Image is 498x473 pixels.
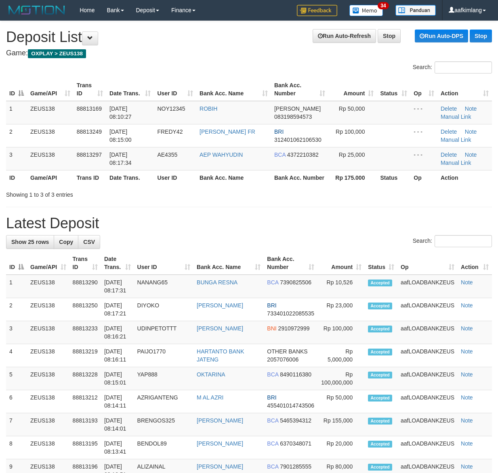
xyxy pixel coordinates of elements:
[106,78,154,101] th: Date Trans.: activate to sort column ascending
[368,349,392,355] span: Accepted
[6,187,202,199] div: Showing 1 to 3 of 3 entries
[267,402,314,409] span: Copy 455401014743506 to clipboard
[441,105,457,112] a: Delete
[27,101,74,124] td: ZEUS138
[6,275,27,298] td: 1
[280,371,311,378] span: Copy 8490116380 to clipboard
[109,151,132,166] span: [DATE] 08:17:34
[101,275,134,298] td: [DATE] 08:17:31
[197,417,243,424] a: [PERSON_NAME]
[101,298,134,321] td: [DATE] 08:17:21
[368,372,392,378] span: Accepted
[461,394,473,401] a: Note
[193,252,264,275] th: Bank Acc. Name: activate to sort column ascending
[368,326,392,332] span: Accepted
[465,151,477,158] a: Note
[274,128,284,135] span: BRI
[461,348,473,355] a: Note
[267,394,276,401] span: BRI
[267,463,278,470] span: BCA
[69,252,101,275] th: Trans ID: activate to sort column ascending
[27,321,69,344] td: ZEUS138
[339,151,365,158] span: Rp 25,000
[410,124,437,147] td: - - -
[441,128,457,135] a: Delete
[78,235,100,249] a: CSV
[280,463,311,470] span: Copy 7901285555 to clipboard
[287,151,319,158] span: Copy 4372210382 to clipboard
[6,170,27,185] th: ID
[410,147,437,170] td: - - -
[313,29,376,43] a: Run Auto-Refresh
[267,325,276,332] span: BNI
[368,280,392,286] span: Accepted
[271,78,328,101] th: Bank Acc. Number: activate to sort column ascending
[368,464,392,471] span: Accepted
[397,367,458,390] td: aafLOADBANKZEUS
[69,275,101,298] td: 88813290
[368,441,392,448] span: Accepted
[6,49,492,57] h4: Game:
[197,463,243,470] a: [PERSON_NAME]
[6,4,67,16] img: MOTION_logo.png
[101,436,134,459] td: [DATE] 08:13:41
[134,344,194,367] td: PAIJO1770
[74,170,106,185] th: Trans ID
[339,105,365,112] span: Rp 50,000
[465,105,477,112] a: Note
[413,235,492,247] label: Search:
[27,275,69,298] td: ZEUS138
[197,440,243,447] a: [PERSON_NAME]
[77,128,102,135] span: 88813249
[157,105,185,112] span: NOY12345
[397,390,458,413] td: aafLOADBANKZEUS
[271,170,328,185] th: Bank Acc. Number
[6,367,27,390] td: 5
[461,325,473,332] a: Note
[27,436,69,459] td: ZEUS138
[264,252,317,275] th: Bank Acc. Number: activate to sort column ascending
[267,310,314,317] span: Copy 733401022085535 to clipboard
[368,418,392,425] span: Accepted
[69,413,101,436] td: 88813193
[461,417,473,424] a: Note
[317,344,365,367] td: Rp 5,000,000
[6,344,27,367] td: 4
[69,390,101,413] td: 88813212
[109,128,132,143] span: [DATE] 08:15:00
[27,147,74,170] td: ZEUS138
[27,413,69,436] td: ZEUS138
[109,105,132,120] span: [DATE] 08:10:27
[69,344,101,367] td: 88813219
[267,371,278,378] span: BCA
[435,235,492,247] input: Search:
[154,170,196,185] th: User ID
[461,302,473,309] a: Note
[27,367,69,390] td: ZEUS138
[11,239,49,245] span: Show 25 rows
[267,356,298,363] span: Copy 2057076006 to clipboard
[6,436,27,459] td: 8
[317,367,365,390] td: Rp 100,000,000
[134,436,194,459] td: BENDOL89
[197,348,244,363] a: HARTANTO BANK JATENG
[328,170,377,185] th: Rp 175.000
[317,298,365,321] td: Rp 23,000
[27,124,74,147] td: ZEUS138
[297,5,337,16] img: Feedback.jpg
[441,114,471,120] a: Manual Link
[280,440,311,447] span: Copy 6370348071 to clipboard
[59,239,73,245] span: Copy
[101,367,134,390] td: [DATE] 08:15:01
[196,78,271,101] th: Bank Acc. Name: activate to sort column ascending
[6,413,27,436] td: 7
[267,440,278,447] span: BCA
[368,395,392,402] span: Accepted
[441,151,457,158] a: Delete
[441,160,471,166] a: Manual Link
[27,170,74,185] th: Game/API
[154,78,196,101] th: User ID: activate to sort column ascending
[461,371,473,378] a: Note
[317,321,365,344] td: Rp 100,000
[200,105,217,112] a: ROBIH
